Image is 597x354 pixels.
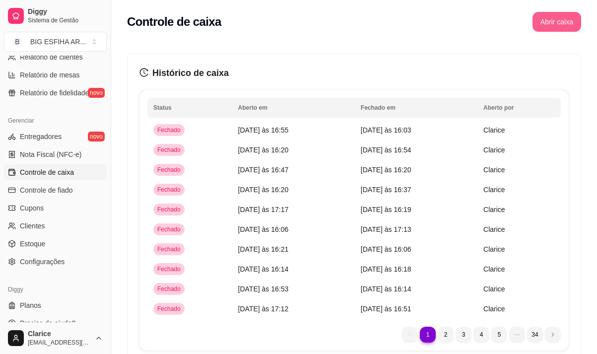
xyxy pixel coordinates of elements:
li: pagination item 2 [438,327,454,343]
span: [DATE] às 16:21 [238,245,289,253]
th: Aberto em [232,98,355,118]
a: Cupons [4,200,107,216]
span: Controle de fiado [20,185,73,195]
span: Fechado [155,126,183,134]
span: Planos [20,300,41,310]
span: [DATE] às 16:53 [238,285,289,293]
span: Clarice [483,265,505,273]
span: Fechado [155,305,183,313]
span: Clarice [483,126,505,134]
span: [DATE] às 16:37 [361,186,411,194]
div: Diggy [4,282,107,297]
span: [DATE] às 16:19 [361,206,411,213]
th: Aberto por [477,98,561,118]
span: [DATE] às 16:55 [238,126,289,134]
li: pagination item 4 [473,327,489,343]
span: Fechado [155,245,183,253]
a: Controle de fiado [4,182,107,198]
a: DiggySistema de Gestão [4,4,107,28]
span: history [139,68,148,77]
span: Sistema de Gestão [28,16,103,24]
li: pagination item 5 [491,327,507,343]
span: [DATE] às 16:54 [361,146,411,154]
span: [DATE] às 16:06 [238,225,289,233]
span: [EMAIL_ADDRESS][DOMAIN_NAME] [28,339,91,347]
span: Nota Fiscal (NFC-e) [20,149,81,159]
span: Fechado [155,146,183,154]
li: next page button [545,327,561,343]
nav: pagination navigation [397,322,566,348]
span: [DATE] às 16:14 [361,285,411,293]
li: pagination item 34 [527,327,543,343]
span: Clarice [28,330,91,339]
th: Status [147,98,232,118]
span: [DATE] às 16:20 [361,166,411,174]
span: Clientes [20,221,45,231]
span: [DATE] às 16:51 [361,305,411,313]
span: Clarice [483,245,505,253]
span: Clarice [483,225,505,233]
h2: Controle de caixa [127,14,221,30]
span: [DATE] às 17:17 [238,206,289,213]
th: Fechado em [355,98,477,118]
span: Clarice [483,166,505,174]
span: [DATE] às 16:03 [361,126,411,134]
a: Planos [4,297,107,313]
div: BIG ESFIHA AR ... [30,37,86,47]
span: Configurações [20,257,65,267]
span: Fechado [155,166,183,174]
span: Relatório de mesas [20,70,80,80]
span: Clarice [483,146,505,154]
span: Fechado [155,206,183,213]
span: Clarice [483,305,505,313]
div: Gerenciar [4,113,107,129]
a: Controle de caixa [4,164,107,180]
span: [DATE] às 16:47 [238,166,289,174]
span: Fechado [155,265,183,273]
a: Relatório de fidelidadenovo [4,85,107,101]
span: [DATE] às 16:18 [361,265,411,273]
span: Relatório de clientes [20,52,83,62]
span: Entregadores [20,132,62,142]
a: Configurações [4,254,107,270]
button: Select a team [4,32,107,52]
span: Controle de caixa [20,167,74,177]
span: [DATE] às 16:14 [238,265,289,273]
span: Relatório de fidelidade [20,88,89,98]
span: Clarice [483,186,505,194]
span: [DATE] às 16:20 [238,146,289,154]
span: [DATE] às 17:12 [238,305,289,313]
span: Fechado [155,285,183,293]
a: Nota Fiscal (NFC-e) [4,146,107,162]
button: Abrir caixa [532,12,581,32]
span: B [12,37,22,47]
span: Cupons [20,203,44,213]
a: Entregadoresnovo [4,129,107,144]
button: Clarice[EMAIL_ADDRESS][DOMAIN_NAME] [4,326,107,350]
span: [DATE] às 16:06 [361,245,411,253]
span: Estoque [20,239,45,249]
span: [DATE] às 16:20 [238,186,289,194]
span: Fechado [155,186,183,194]
a: Estoque [4,236,107,252]
a: Relatório de mesas [4,67,107,83]
li: pagination item 1 active [420,327,436,343]
span: [DATE] às 17:13 [361,225,411,233]
span: Diggy [28,7,103,16]
li: dots element [509,327,525,343]
span: Clarice [483,285,505,293]
span: Fechado [155,225,183,233]
span: Precisa de ajuda? [20,318,75,328]
a: Clientes [4,218,107,234]
li: pagination item 3 [456,327,471,343]
span: Clarice [483,206,505,213]
h3: Histórico de caixa [139,66,569,80]
a: Precisa de ajuda? [4,315,107,331]
a: Relatório de clientes [4,49,107,65]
